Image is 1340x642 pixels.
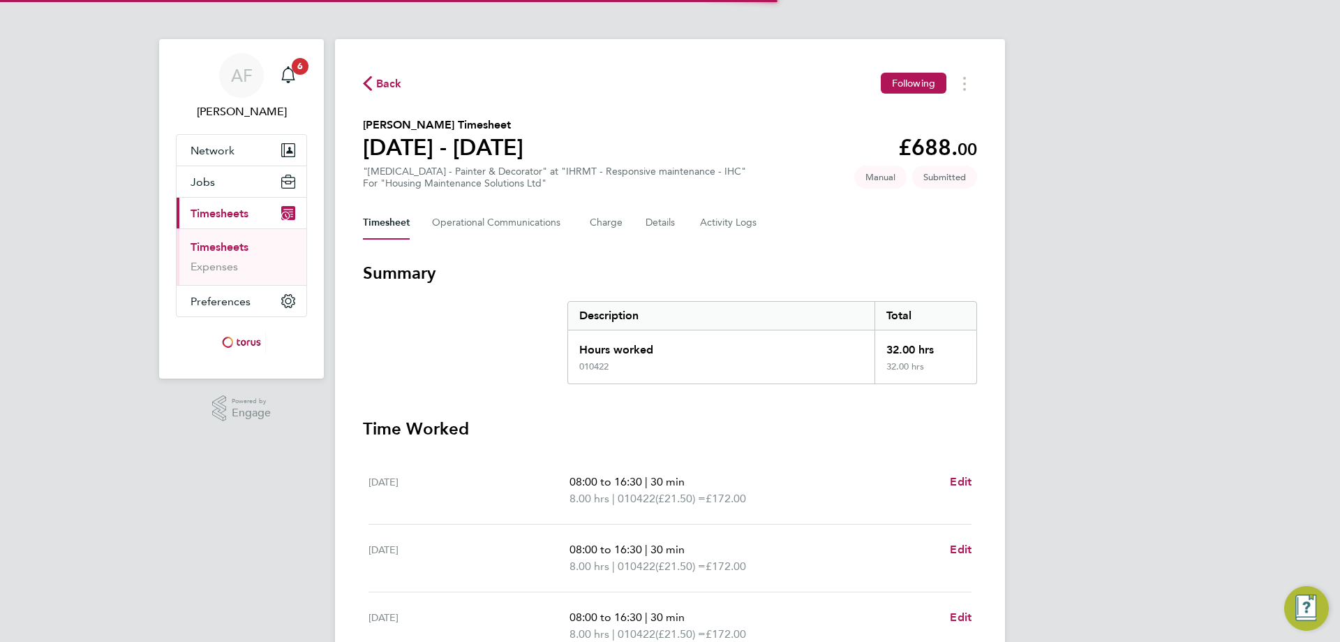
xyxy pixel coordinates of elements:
[958,139,977,159] span: 00
[376,75,402,92] span: Back
[655,627,706,641] span: (£21.50) =
[655,492,706,505] span: (£21.50) =
[363,133,523,161] h1: [DATE] - [DATE]
[854,166,907,189] span: This timesheet was manually created.
[232,407,271,419] span: Engage
[950,609,971,626] a: Edit
[898,134,977,161] app-decimal: £688.
[706,492,746,505] span: £172.00
[363,166,746,189] div: "[MEDICAL_DATA] - Painter & Decorator" at "IHRMT - Responsive maintenance - IHC"
[569,492,609,505] span: 8.00 hrs
[176,53,307,120] a: AF[PERSON_NAME]
[432,206,567,240] button: Operational Communications
[655,560,706,573] span: (£21.50) =
[646,206,678,240] button: Details
[567,301,977,384] div: Summary
[912,166,977,189] span: This timesheet is Submitted.
[579,361,609,372] div: 010422
[645,611,648,624] span: |
[569,611,642,624] span: 08:00 to 16:30
[177,135,306,166] button: Network
[892,77,935,89] span: Following
[177,198,306,228] button: Timesheets
[950,474,971,490] a: Edit
[191,175,215,189] span: Jobs
[612,627,615,641] span: |
[950,475,971,488] span: Edit
[177,166,306,197] button: Jobs
[159,39,324,379] nav: Main navigation
[1284,586,1329,631] button: Engage Resource Center
[568,330,874,361] div: Hours worked
[368,474,569,507] div: [DATE]
[618,558,655,575] span: 010422
[191,240,248,254] a: Timesheets
[191,295,251,308] span: Preferences
[706,627,746,641] span: £172.00
[645,543,648,556] span: |
[274,53,302,98] a: 6
[363,75,402,92] button: Back
[950,541,971,558] a: Edit
[950,611,971,624] span: Edit
[612,492,615,505] span: |
[363,206,410,240] button: Timesheet
[569,627,609,641] span: 8.00 hrs
[176,103,307,120] span: Alan Fairley
[232,395,271,407] span: Powered by
[569,475,642,488] span: 08:00 to 16:30
[874,302,976,330] div: Total
[363,177,746,189] div: For "Housing Maintenance Solutions Ltd"
[363,262,977,284] h3: Summary
[618,490,655,507] span: 010422
[706,560,746,573] span: £172.00
[191,207,248,220] span: Timesheets
[177,286,306,316] button: Preferences
[363,117,523,133] h2: [PERSON_NAME] Timesheet
[650,611,685,624] span: 30 min
[177,228,306,285] div: Timesheets
[952,73,977,94] button: Timesheets Menu
[191,144,234,157] span: Network
[368,541,569,575] div: [DATE]
[217,331,266,353] img: torus-logo-retina.png
[650,543,685,556] span: 30 min
[612,560,615,573] span: |
[874,330,976,361] div: 32.00 hrs
[363,418,977,440] h3: Time Worked
[650,475,685,488] span: 30 min
[874,361,976,384] div: 32.00 hrs
[176,331,307,353] a: Go to home page
[212,395,271,422] a: Powered byEngage
[590,206,623,240] button: Charge
[881,73,946,94] button: Following
[568,302,874,330] div: Description
[645,475,648,488] span: |
[569,560,609,573] span: 8.00 hrs
[231,66,253,85] span: AF
[950,543,971,556] span: Edit
[700,206,759,240] button: Activity Logs
[191,260,238,273] a: Expenses
[292,58,308,75] span: 6
[569,543,642,556] span: 08:00 to 16:30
